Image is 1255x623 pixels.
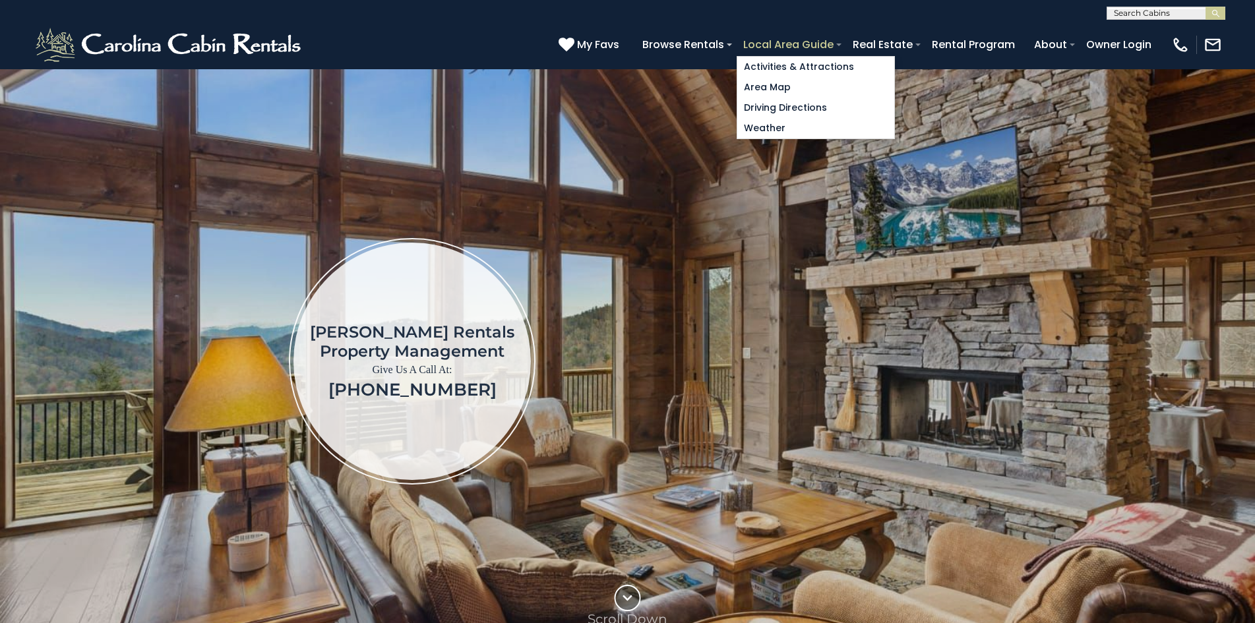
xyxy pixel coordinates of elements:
a: Browse Rentals [636,33,731,56]
a: Weather [737,118,894,138]
a: Activities & Attractions [737,57,894,77]
a: [PHONE_NUMBER] [328,379,497,400]
a: My Favs [559,36,623,53]
a: Local Area Guide [737,33,840,56]
img: phone-regular-white.png [1171,36,1190,54]
a: Owner Login [1080,33,1158,56]
a: Driving Directions [737,98,894,118]
a: About [1027,33,1074,56]
img: mail-regular-white.png [1204,36,1222,54]
span: My Favs [577,36,619,53]
a: Area Map [737,77,894,98]
img: White-1-2.png [33,25,307,65]
a: Rental Program [925,33,1022,56]
iframe: New Contact Form [748,108,1178,614]
p: Give Us A Call At: [310,361,514,379]
a: Real Estate [846,33,919,56]
h1: [PERSON_NAME] Rentals Property Management [310,322,514,361]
